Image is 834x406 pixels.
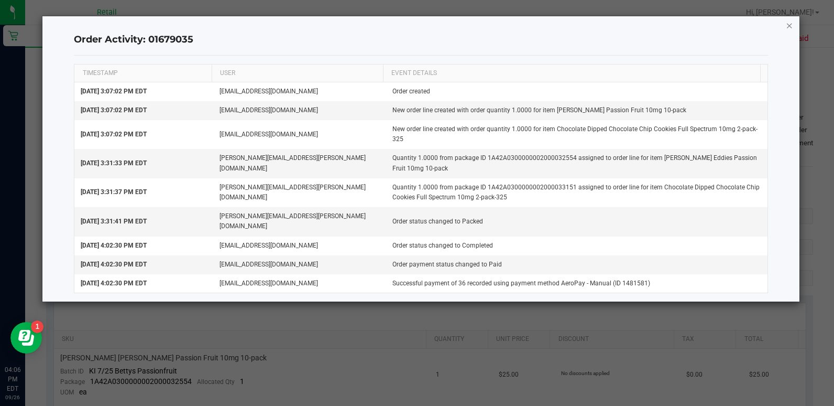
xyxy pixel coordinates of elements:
span: [DATE] 4:02:30 PM EDT [81,280,147,287]
td: New order line created with order quantity 1.0000 for item Chocolate Dipped Chocolate Chip Cookie... [386,120,767,149]
td: [PERSON_NAME][EMAIL_ADDRESS][PERSON_NAME][DOMAIN_NAME] [213,149,387,178]
td: Quantity 1.0000 from package ID 1A42A0300000002000033151 assigned to order line for item Chocolat... [386,178,767,207]
span: [DATE] 4:02:30 PM EDT [81,261,147,268]
td: [EMAIL_ADDRESS][DOMAIN_NAME] [213,82,387,101]
span: [DATE] 3:07:02 PM EDT [81,131,147,138]
td: [EMAIL_ADDRESS][DOMAIN_NAME] [213,101,387,120]
td: Order status changed to Completed [386,237,767,255]
td: [EMAIL_ADDRESS][DOMAIN_NAME] [213,274,387,293]
th: USER [212,65,383,82]
iframe: Resource center unread badge [31,320,43,333]
span: [DATE] 3:31:37 PM EDT [81,188,147,196]
td: [EMAIL_ADDRESS][DOMAIN_NAME] [213,237,387,255]
span: [DATE] 3:07:02 PM EDT [81,88,147,95]
span: [DATE] 3:31:33 PM EDT [81,159,147,167]
td: [EMAIL_ADDRESS][DOMAIN_NAME] [213,255,387,274]
td: Order status changed to Packed [386,207,767,236]
span: [DATE] 4:02:30 PM EDT [81,242,147,249]
h4: Order Activity: 01679035 [74,33,767,47]
iframe: Resource center [10,322,42,354]
span: [DATE] 3:07:02 PM EDT [81,106,147,114]
td: [EMAIL_ADDRESS][DOMAIN_NAME] [213,120,387,149]
td: [PERSON_NAME][EMAIL_ADDRESS][PERSON_NAME][DOMAIN_NAME] [213,178,387,207]
td: New order line created with order quantity 1.0000 for item [PERSON_NAME] Passion Fruit 10mg 10-pack [386,101,767,120]
td: Order payment status changed to Paid [386,255,767,274]
td: Quantity 1.0000 from package ID 1A42A0300000002000032554 assigned to order line for item [PERSON_... [386,149,767,178]
span: [DATE] 3:31:41 PM EDT [81,218,147,225]
th: TIMESTAMP [74,65,212,82]
th: EVENT DETAILS [383,65,760,82]
td: Order created [386,82,767,101]
td: Successful payment of 36 recorded using payment method AeroPay - Manual (ID 1481581) [386,274,767,293]
td: [PERSON_NAME][EMAIL_ADDRESS][PERSON_NAME][DOMAIN_NAME] [213,207,387,236]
